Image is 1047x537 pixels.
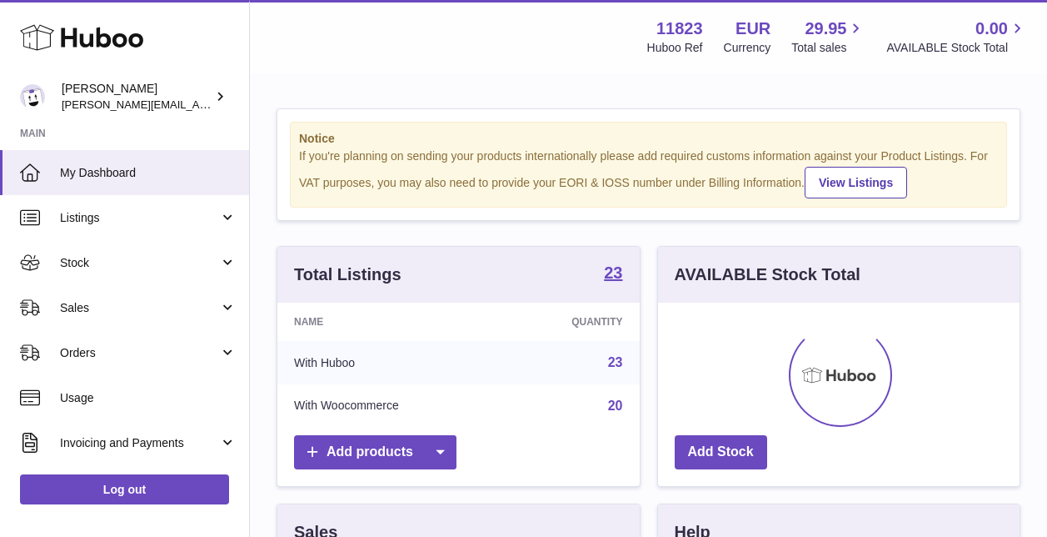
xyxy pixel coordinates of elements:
[277,341,502,384] td: With Huboo
[805,167,907,198] a: View Listings
[791,18,865,56] a: 29.95 Total sales
[277,303,502,341] th: Name
[805,18,846,40] span: 29.95
[735,18,770,40] strong: EUR
[277,384,502,428] td: With Woocommerce
[60,435,219,451] span: Invoicing and Payments
[647,40,703,56] div: Huboo Ref
[886,40,1027,56] span: AVAILABLE Stock Total
[675,435,767,469] a: Add Stock
[791,40,865,56] span: Total sales
[62,81,212,113] div: [PERSON_NAME]
[294,435,456,469] a: Add products
[294,263,401,286] h3: Total Listings
[604,264,622,284] a: 23
[60,210,219,226] span: Listings
[886,18,1027,56] a: 0.00 AVAILABLE Stock Total
[60,390,237,406] span: Usage
[675,263,860,286] h3: AVAILABLE Stock Total
[60,300,219,316] span: Sales
[60,345,219,361] span: Orders
[608,355,623,369] a: 23
[20,84,45,109] img: gianni.rofi@frieslandcampina.com
[299,148,998,198] div: If you're planning on sending your products internationally please add required customs informati...
[60,165,237,181] span: My Dashboard
[724,40,771,56] div: Currency
[20,474,229,504] a: Log out
[60,255,219,271] span: Stock
[604,264,622,281] strong: 23
[975,18,1008,40] span: 0.00
[656,18,703,40] strong: 11823
[299,131,998,147] strong: Notice
[62,98,334,111] span: [PERSON_NAME][EMAIL_ADDRESS][DOMAIN_NAME]
[502,303,640,341] th: Quantity
[608,399,623,413] a: 20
